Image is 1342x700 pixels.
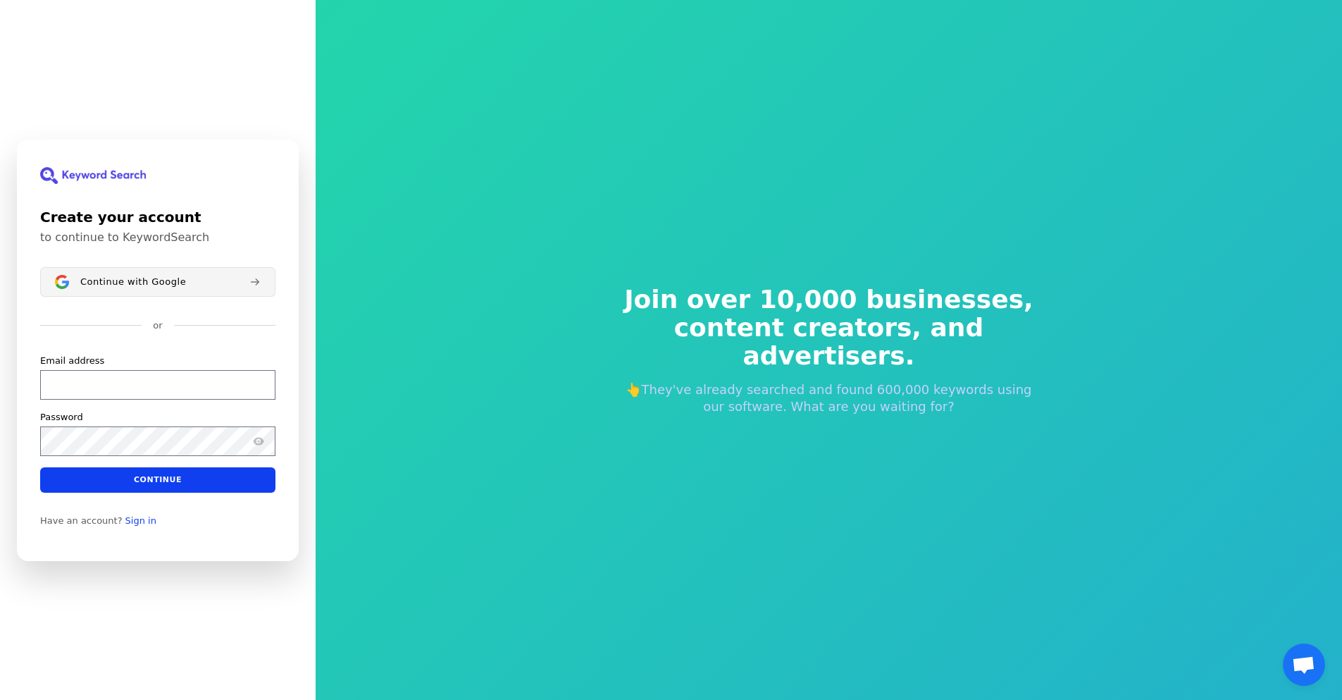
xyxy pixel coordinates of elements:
button: Sign in with GoogleContinue with Google [40,267,275,297]
h1: Create your account [40,207,275,228]
img: KeywordSearch [40,167,146,184]
p: or [153,319,162,332]
span: Join over 10,000 businesses, [615,285,1043,314]
div: Open chat [1283,644,1325,686]
p: to continue to KeywordSearch [40,231,275,245]
button: Show password [250,432,267,449]
a: Sign in [125,515,156,526]
p: 👆They've already searched and found 600,000 keywords using our software. What are you waiting for? [615,381,1043,415]
span: content creators, and advertisers. [615,314,1043,370]
button: Continue [40,467,275,492]
span: Continue with Google [80,276,186,287]
label: Email address [40,354,104,367]
label: Password [40,410,83,423]
span: Have an account? [40,515,123,526]
img: Sign in with Google [55,275,69,289]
